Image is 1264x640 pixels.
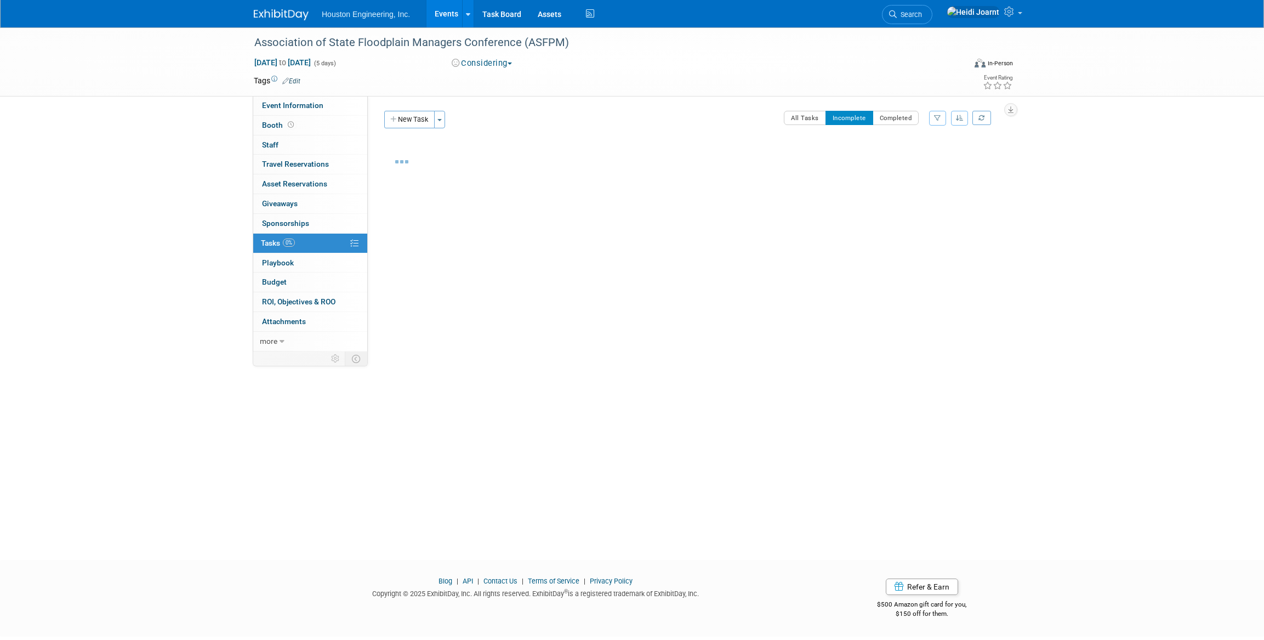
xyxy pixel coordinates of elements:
a: Staff [253,135,367,155]
button: Considering [448,58,516,69]
a: Refresh [972,111,991,125]
span: Sponsorships [262,219,309,228]
a: Travel Reservations [253,155,367,174]
span: (5 days) [313,60,336,67]
span: Tasks [261,239,295,247]
a: Sponsorships [253,214,367,233]
div: $150 off for them. [834,609,1011,619]
div: Copyright © 2025 ExhibitDay, Inc. All rights reserved. ExhibitDay is a registered trademark of Ex... [254,586,817,599]
a: Edit [282,77,300,85]
div: Association of State Floodplain Managers Conference (ASFPM) [250,33,948,53]
img: loading... [395,160,408,163]
td: Toggle Event Tabs [345,352,368,366]
img: Heidi Joarnt [947,6,1000,18]
a: ROI, Objectives & ROO [253,292,367,311]
img: Format-Inperson.png [975,59,986,67]
div: Event Format [900,57,1013,73]
a: Contact Us [483,577,517,585]
a: Tasks0% [253,234,367,253]
button: New Task [384,111,435,128]
img: ExhibitDay [254,9,309,20]
span: Attachments [262,317,306,326]
a: Terms of Service [528,577,579,585]
td: Tags [254,75,300,86]
button: Completed [873,111,919,125]
span: Travel Reservations [262,160,329,168]
div: In-Person [987,59,1013,67]
a: Attachments [253,312,367,331]
span: Asset Reservations [262,179,327,188]
a: Asset Reservations [253,174,367,194]
a: Search [882,5,932,24]
span: [DATE] [DATE] [254,58,311,67]
a: API [463,577,473,585]
a: Giveaways [253,194,367,213]
a: Playbook [253,253,367,273]
td: Personalize Event Tab Strip [326,352,345,366]
span: 0% [283,239,295,247]
span: | [519,577,526,585]
span: | [475,577,482,585]
a: Booth [253,116,367,135]
span: Giveaways [262,199,298,208]
span: | [581,577,588,585]
button: All Tasks [784,111,826,125]
a: Refer & Earn [886,579,958,595]
span: Event Information [262,101,323,110]
span: ROI, Objectives & ROO [262,297,335,306]
span: | [454,577,461,585]
span: Playbook [262,258,294,267]
span: Budget [262,277,287,286]
span: Houston Engineering, Inc. [322,10,410,19]
sup: ® [564,588,568,594]
a: more [253,332,367,351]
div: $500 Amazon gift card for you, [834,593,1011,618]
button: Incomplete [825,111,873,125]
span: to [277,58,288,67]
div: Event Rating [983,75,1012,81]
span: Search [897,10,922,19]
a: Event Information [253,96,367,115]
a: Privacy Policy [590,577,633,585]
span: Booth not reserved yet [286,121,296,129]
a: Blog [439,577,452,585]
span: more [260,337,277,346]
span: Booth [262,121,296,129]
span: Staff [262,140,278,149]
a: Budget [253,273,367,292]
